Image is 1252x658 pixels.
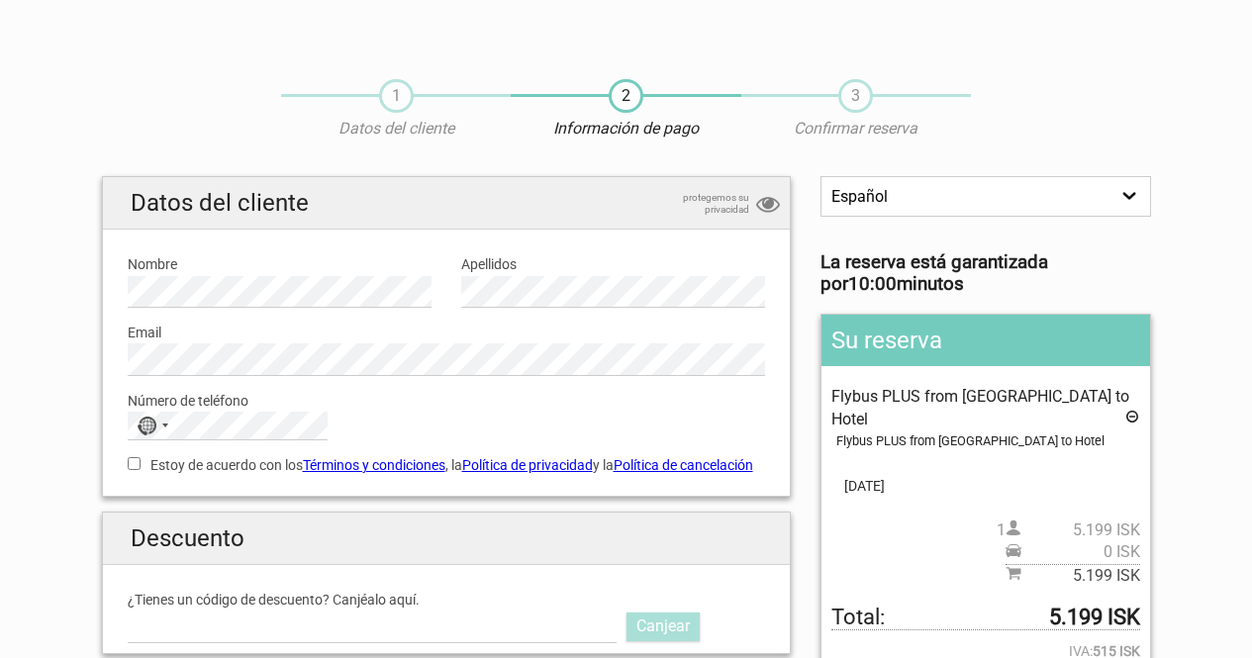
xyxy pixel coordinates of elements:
p: Datos del cliente [281,118,511,140]
span: 1 [379,79,414,113]
label: Apellidos [461,253,765,275]
span: Subtotal [1006,564,1140,587]
span: 3 [838,79,873,113]
label: Estoy de acuerdo con los , la y la [128,454,766,476]
span: protegemos su privacidad [650,192,749,216]
span: 5.199 ISK [1021,565,1140,587]
div: Flybus PLUS from [GEOGRAPHIC_DATA] to Hotel [836,430,1139,452]
h2: Su reserva [821,315,1149,366]
p: Confirmar reserva [741,118,971,140]
span: [DATE] [831,475,1139,497]
strong: 5.199 ISK [1049,607,1140,628]
span: 0 ISK [1021,541,1140,563]
span: 5.199 ISK [1021,519,1140,541]
a: Política de cancelación [614,457,753,473]
a: Canjear [626,612,700,640]
strong: 10:00 [848,273,897,295]
h2: Datos del cliente [103,177,791,230]
label: Nombre [128,253,432,275]
a: Política de privacidad [462,457,593,473]
a: Términos y condiciones [303,457,445,473]
i: protección de la privacidad [756,192,780,219]
label: Número de teléfono [128,390,766,412]
label: ¿Tienes un código de descuento? Canjéalo aquí. [128,589,766,611]
span: Flybus PLUS from [GEOGRAPHIC_DATA] to Hotel [831,387,1129,427]
h2: Descuento [103,513,791,565]
label: Email [128,322,766,343]
span: Precio de la recogida [1006,541,1140,563]
span: 2 [609,79,643,113]
p: Información de pago [511,118,740,140]
button: Selected country [129,413,178,438]
span: 1 person(s) [997,519,1140,541]
span: Total a pagar [831,607,1139,629]
h3: La reserva está garantizada por minutos [820,251,1150,296]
